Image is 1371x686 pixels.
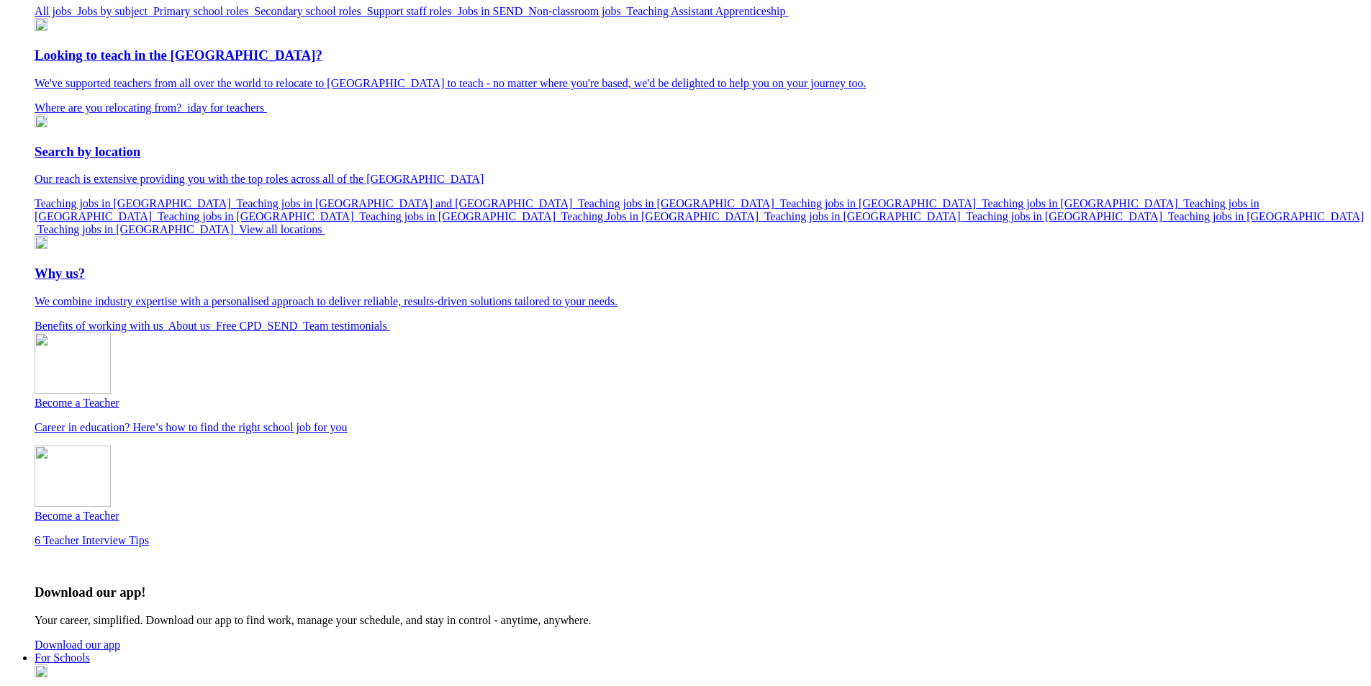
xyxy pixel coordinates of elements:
a: Search by location Our reach is extensive providing you with the top roles across all of the [GEO... [35,144,1365,186]
p: Career in education? Here’s how to find the right school job for you [35,421,1365,434]
p: We combine industry expertise with a personalised approach to deliver reliable, results-driven so... [35,295,1365,308]
p: Your career, simplified. Download our app to find work, manage your schedule, and stay in control... [35,614,1365,627]
a: View all locations [239,223,325,235]
a: Become a Teacher 6 Teacher Interview Tips [35,446,1365,547]
a: Jobs by subject [77,5,153,17]
h3: Looking to teach in the [GEOGRAPHIC_DATA]? [35,48,1365,63]
a: Teaching Assistant Apprenticeship [627,5,789,17]
a: Primary school roles [153,5,254,17]
h3: Why us? [35,266,1365,281]
a: Teaching jobs in [GEOGRAPHIC_DATA] [359,210,561,222]
a: Teaching jobs in [GEOGRAPHIC_DATA] [35,210,1364,235]
a: Teaching jobs in [GEOGRAPHIC_DATA] [966,210,1167,222]
a: Teaching jobs in [GEOGRAPHIC_DATA] [982,197,1183,209]
p: 6 Teacher Interview Tips [35,534,1365,547]
a: Teaching jobs in [GEOGRAPHIC_DATA] and [GEOGRAPHIC_DATA] [236,197,578,209]
a: Team testimonials [303,320,390,332]
a: Jobs in SEND [458,5,529,17]
a: All jobs [35,5,77,17]
a: Teaching Jobs in [GEOGRAPHIC_DATA] [561,210,764,222]
a: Where are you relocating from? [35,101,187,114]
a: Secondary school roles [254,5,366,17]
a: Teaching jobs in [GEOGRAPHIC_DATA] [578,197,779,209]
a: Teaching jobs in [GEOGRAPHIC_DATA] [35,197,1259,222]
span: Become a Teacher [35,510,119,522]
a: Download our app [35,638,120,651]
a: Teaching jobs in [GEOGRAPHIC_DATA] [158,210,359,222]
a: About us [168,320,216,332]
h3: Search by location [35,144,1365,160]
a: Teaching jobs in [GEOGRAPHIC_DATA] [764,210,966,222]
a: Support staff roles [367,5,458,17]
a: Teaching jobs in [GEOGRAPHIC_DATA] [35,197,236,209]
h3: Download our app! [35,585,1365,600]
a: Non-classroom jobs [528,5,626,17]
a: iday for teachers [187,101,267,114]
a: Looking to teach in the [GEOGRAPHIC_DATA]? We've supported teachers from all over the world to re... [35,48,1365,90]
a: Teaching jobs in [GEOGRAPHIC_DATA] [779,197,981,209]
a: Benefits of working with us [35,320,168,332]
p: We've supported teachers from all over the world to relocate to [GEOGRAPHIC_DATA] to teach - no m... [35,77,1365,90]
span: Become a Teacher [35,397,119,409]
a: Free CPD [216,320,268,332]
p: Our reach is extensive providing you with the top roles across all of the [GEOGRAPHIC_DATA] [35,173,1365,186]
a: Why us? We combine industry expertise with a personalised approach to deliver reliable, results-d... [35,266,1365,308]
a: Teaching jobs in [GEOGRAPHIC_DATA] [37,223,239,235]
a: SEND [268,320,304,332]
a: For Schools [35,651,90,664]
a: Become a Teacher Career in education? Here’s how to find the right school job for you [35,333,1365,434]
